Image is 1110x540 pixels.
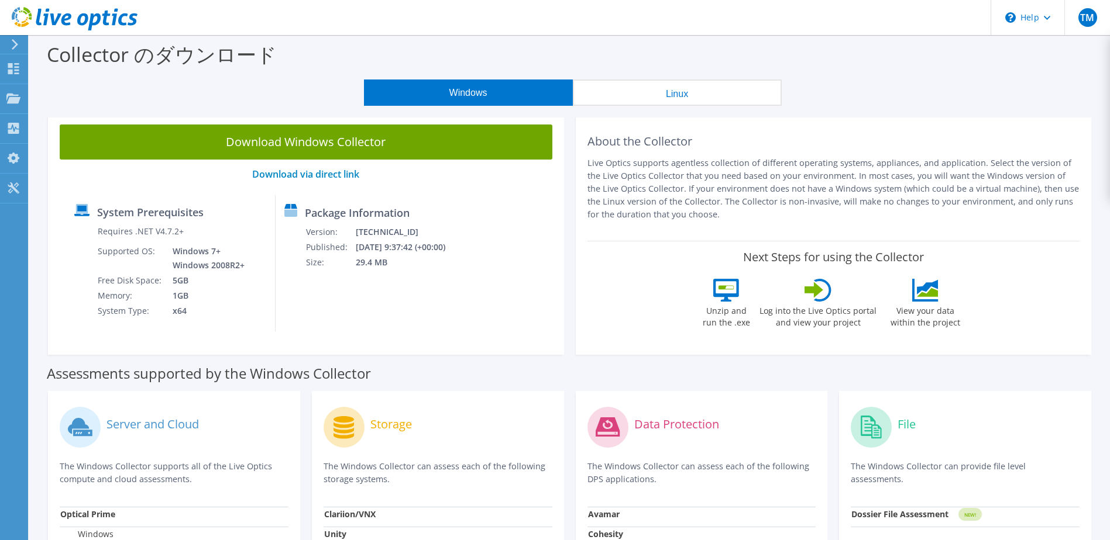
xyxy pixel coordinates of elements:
[97,288,164,303] td: Memory:
[355,255,460,270] td: 29.4 MB
[98,226,184,237] label: Requires .NET V4.7.2+
[47,368,371,379] label: Assessments supported by the Windows Collector
[588,508,620,520] strong: Avamar
[305,224,355,240] td: Version:
[164,273,247,288] td: 5GB
[324,508,376,520] strong: Clariion/VNX
[851,508,949,520] strong: Dossier File Assessment
[851,460,1080,486] p: The Windows Collector can provide file level assessments.
[634,418,719,430] label: Data Protection
[60,528,114,540] label: Windows
[573,79,782,106] button: Linux
[370,418,412,430] label: Storage
[588,528,623,539] strong: Cohesity
[97,244,164,273] td: Supported OS:
[1078,8,1097,27] span: TM
[1005,12,1016,23] svg: \n
[699,302,753,328] label: Unzip and run the .exe
[964,511,976,518] tspan: NEW!
[164,288,247,303] td: 1GB
[164,303,247,319] td: x64
[355,224,460,240] td: [TECHNICAL_ID]
[587,157,1080,221] p: Live Optics supports agentless collection of different operating systems, appliances, and applica...
[883,302,967,328] label: View your data within the project
[60,460,288,486] p: The Windows Collector supports all of the Live Optics compute and cloud assessments.
[364,79,573,106] button: Windows
[305,240,355,255] td: Published:
[60,124,552,160] a: Download Windows Collector
[324,528,346,539] strong: Unity
[355,240,460,255] td: [DATE] 9:37:42 (+00:00)
[898,418,916,430] label: File
[106,418,199,430] label: Server and Cloud
[305,255,355,270] td: Size:
[47,41,277,68] label: Collector のダウンロード
[97,303,164,319] td: System Type:
[164,244,247,273] td: Windows 7+ Windows 2008R2+
[305,207,410,219] label: Package Information
[252,168,359,181] a: Download via direct link
[759,302,877,328] label: Log into the Live Optics portal and view your project
[587,134,1080,148] h2: About the Collector
[60,508,115,520] strong: Optical Prime
[587,460,816,486] p: The Windows Collector can assess each of the following DPS applications.
[743,250,924,264] label: Next Steps for using the Collector
[97,273,164,288] td: Free Disk Space:
[324,460,552,486] p: The Windows Collector can assess each of the following storage systems.
[97,206,204,218] label: System Prerequisites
